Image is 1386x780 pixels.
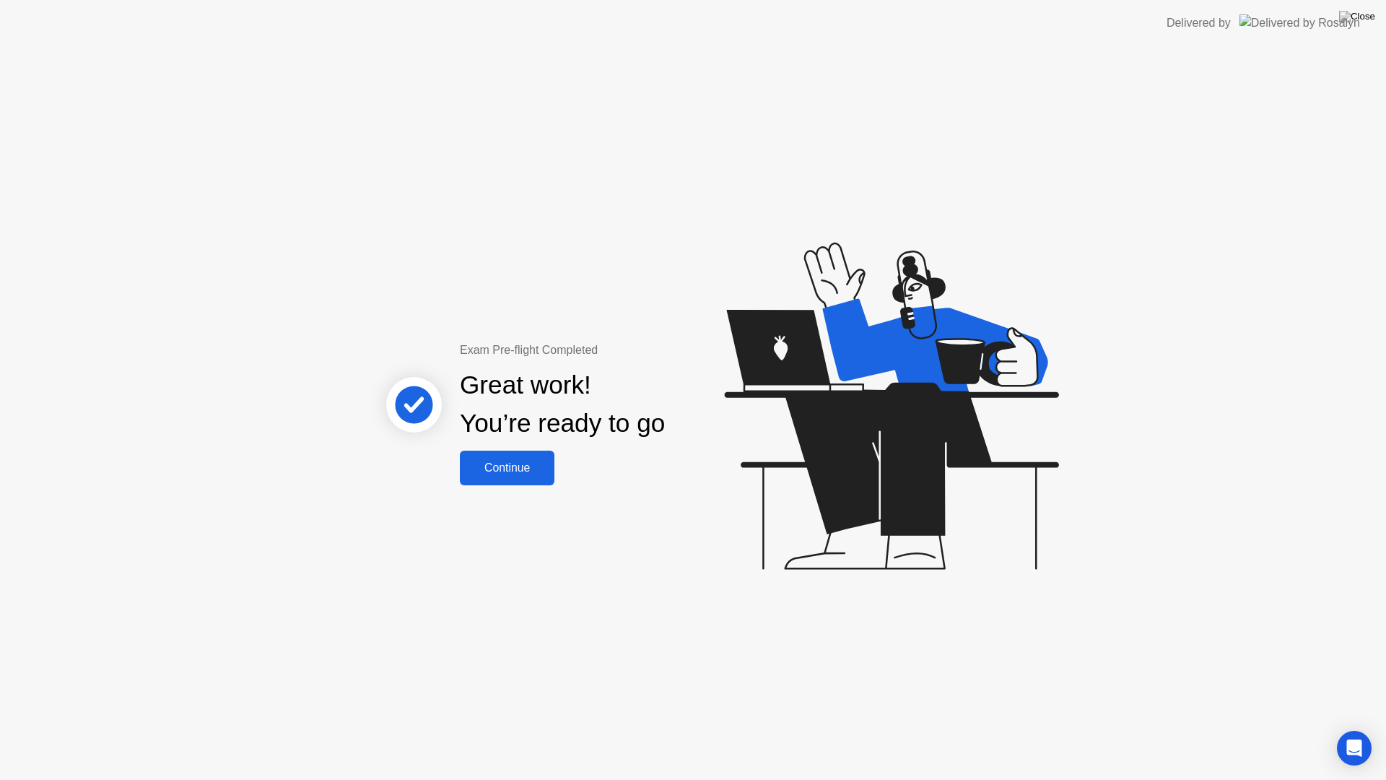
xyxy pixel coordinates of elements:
button: Continue [460,451,554,485]
div: Exam Pre-flight Completed [460,342,758,359]
div: Open Intercom Messenger [1337,731,1372,766]
div: Great work! You’re ready to go [460,366,665,443]
div: Delivered by [1167,14,1231,32]
div: Continue [464,461,550,474]
img: Close [1339,11,1375,22]
img: Delivered by Rosalyn [1239,14,1360,31]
